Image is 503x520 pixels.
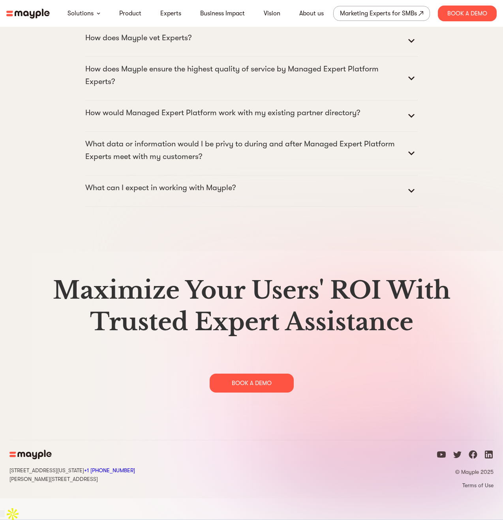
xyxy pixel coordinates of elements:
[97,12,100,15] img: arrow-down
[437,468,494,475] p: © Mayple 2025
[85,181,236,194] p: What can I expect in working with Mayple?
[85,32,191,44] p: How does Mayple vet Experts?
[9,450,52,459] img: mayple-logo
[437,482,494,489] a: Terms of Use
[452,450,462,462] a: twitter icon
[9,275,494,338] h2: Maximize Your Users' ROI With Trusted Expert Assistance
[468,450,478,462] a: facebook icon
[85,138,405,163] p: What data or information would I be privy to during and after Managed Expert Platform Experts mee...
[264,9,280,18] a: Vision
[84,467,135,473] a: Call Mayple
[437,450,446,462] a: youtube icon
[299,9,324,18] a: About us
[160,9,181,18] a: Experts
[6,9,50,19] img: mayple-logo
[85,181,418,200] summary: What can I expect in working with Mayple?
[167,251,503,498] img: gradient
[9,466,135,483] div: [STREET_ADDRESS][US_STATE] [PERSON_NAME][STREET_ADDRESS]
[464,482,503,520] iframe: Chat Widget
[85,107,418,125] summary: How would Managed Expert Platform work with my existing partner directory?
[340,8,417,19] div: Marketing Experts for SMBs
[85,63,418,94] summary: How does Mayple ensure the highest quality of service by Managed Expert Platform Experts?
[85,107,360,119] p: How would Managed Expert Platform work with my existing partner directory?
[85,32,418,51] summary: How does Mayple vet Experts?
[200,9,245,18] a: Business Impact
[85,138,418,169] summary: What data or information would I be privy to during and after Managed Expert Platform Experts mee...
[119,9,141,18] a: Product
[210,374,294,393] div: BOOK A DEMO
[484,450,494,462] a: linkedin icon
[85,63,405,88] p: How does Mayple ensure the highest quality of service by Managed Expert Platform Experts?
[68,9,94,18] a: Solutions
[438,6,497,21] div: Book A Demo
[333,6,430,21] a: Marketing Experts for SMBs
